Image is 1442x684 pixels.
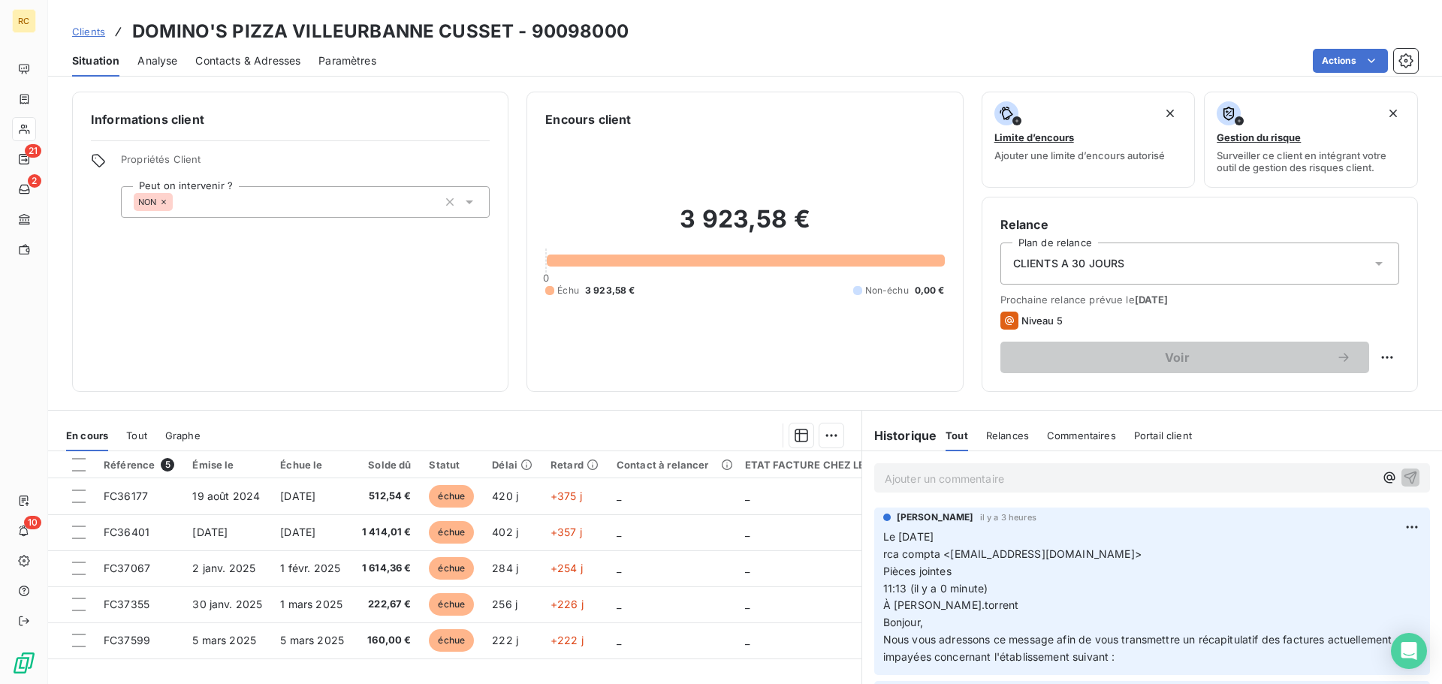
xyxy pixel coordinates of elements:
[551,459,599,471] div: Retard
[192,459,262,471] div: Émise le
[865,284,909,297] span: Non-échu
[492,459,532,471] div: Délai
[362,561,412,576] span: 1 614,36 €
[121,153,490,174] span: Propriétés Client
[132,18,629,45] h3: DOMINO'S PIZZA VILLEURBANNE CUSSET - 90098000
[72,53,119,68] span: Situation
[1021,315,1063,327] span: Niveau 5
[745,490,750,502] span: _
[362,489,412,504] span: 512,54 €
[104,458,174,472] div: Référence
[362,597,412,612] span: 222,67 €
[745,526,750,538] span: _
[429,485,474,508] span: échue
[1391,633,1427,669] div: Open Intercom Messenger
[362,633,412,648] span: 160,00 €
[883,530,1395,663] span: Le [DATE] rca compta <[EMAIL_ADDRESS][DOMAIN_NAME]> Pièces jointes 11:13 (il y a 0 minute) À [PER...
[192,598,262,610] span: 30 janv. 2025
[137,53,177,68] span: Analyse
[126,429,147,441] span: Tout
[12,9,36,33] div: RC
[617,526,621,538] span: _
[946,429,968,441] span: Tout
[492,598,517,610] span: 256 j
[1013,256,1125,271] span: CLIENTS A 30 JOURS
[429,521,474,544] span: échue
[429,593,474,616] span: échue
[1313,49,1388,73] button: Actions
[745,598,750,610] span: _
[280,526,315,538] span: [DATE]
[28,174,41,188] span: 2
[161,458,174,472] span: 5
[12,651,36,675] img: Logo LeanPay
[192,490,260,502] span: 19 août 2024
[492,562,518,574] span: 284 j
[745,459,904,471] div: ETAT FACTURE CHEZ LE CLIENT
[25,144,41,158] span: 21
[585,284,635,297] span: 3 923,58 €
[429,629,474,652] span: échue
[280,598,342,610] span: 1 mars 2025
[104,490,148,502] span: FC36177
[745,634,750,646] span: _
[915,284,945,297] span: 0,00 €
[1217,149,1405,173] span: Surveiller ce client en intégrant votre outil de gestion des risques client.
[986,429,1029,441] span: Relances
[1018,351,1336,363] span: Voir
[173,195,185,209] input: Ajouter une valeur
[280,490,315,502] span: [DATE]
[362,525,412,540] span: 1 414,01 €
[192,634,256,646] span: 5 mars 2025
[545,110,631,128] h6: Encours client
[192,562,255,574] span: 2 janv. 2025
[72,26,105,38] span: Clients
[104,634,150,646] span: FC37599
[1134,429,1192,441] span: Portail client
[104,598,149,610] span: FC37355
[492,526,518,538] span: 402 j
[980,513,1036,522] span: il y a 3 heures
[551,598,584,610] span: +226 j
[24,516,41,529] span: 10
[982,92,1196,188] button: Limite d’encoursAjouter une limite d’encours autorisé
[318,53,376,68] span: Paramètres
[72,24,105,39] a: Clients
[551,634,584,646] span: +222 j
[91,110,490,128] h6: Informations client
[165,429,201,441] span: Graphe
[1000,215,1399,234] h6: Relance
[429,459,474,471] div: Statut
[545,204,944,249] h2: 3 923,58 €
[557,284,579,297] span: Échu
[280,634,344,646] span: 5 mars 2025
[429,557,474,580] span: échue
[897,511,974,524] span: [PERSON_NAME]
[280,562,340,574] span: 1 févr. 2025
[1000,342,1369,373] button: Voir
[280,459,344,471] div: Échue le
[617,634,621,646] span: _
[1204,92,1418,188] button: Gestion du risqueSurveiller ce client en intégrant votre outil de gestion des risques client.
[66,429,108,441] span: En cours
[138,197,156,206] span: NON
[543,272,549,284] span: 0
[745,562,750,574] span: _
[104,562,150,574] span: FC37067
[492,634,518,646] span: 222 j
[617,562,621,574] span: _
[994,131,1074,143] span: Limite d’encours
[1135,294,1169,306] span: [DATE]
[551,490,582,502] span: +375 j
[192,526,228,538] span: [DATE]
[1000,294,1399,306] span: Prochaine relance prévue le
[551,526,582,538] span: +357 j
[862,426,937,444] h6: Historique
[1217,131,1301,143] span: Gestion du risque
[551,562,583,574] span: +254 j
[617,598,621,610] span: _
[362,459,412,471] div: Solde dû
[195,53,300,68] span: Contacts & Adresses
[994,149,1165,161] span: Ajouter une limite d’encours autorisé
[617,459,727,471] div: Contact à relancer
